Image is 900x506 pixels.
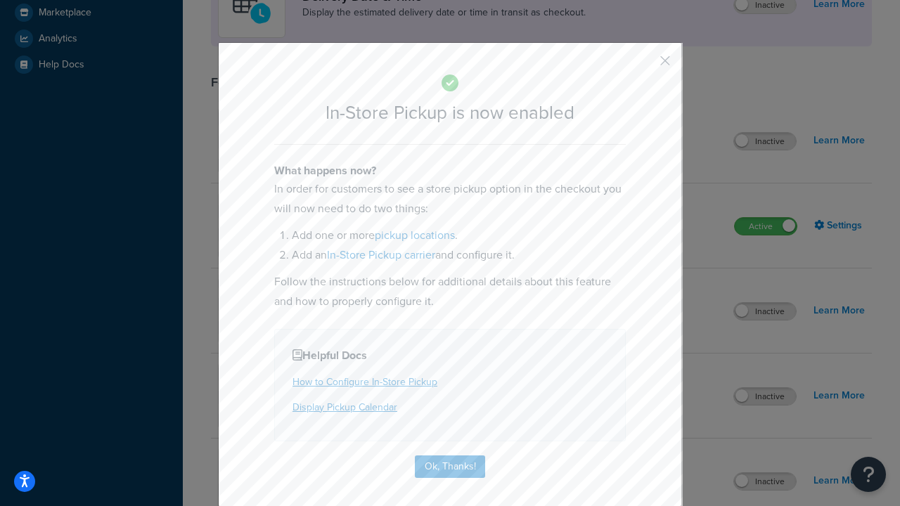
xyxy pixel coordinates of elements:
[274,179,626,219] p: In order for customers to see a store pickup option in the checkout you will now need to do two t...
[292,375,437,389] a: How to Configure In-Store Pickup
[274,103,626,123] h2: In-Store Pickup is now enabled
[327,247,435,263] a: In-Store Pickup carrier
[415,455,485,478] button: Ok, Thanks!
[292,400,397,415] a: Display Pickup Calendar
[292,226,626,245] li: Add one or more .
[274,162,626,179] h4: What happens now?
[292,245,626,265] li: Add an and configure it.
[274,272,626,311] p: Follow the instructions below for additional details about this feature and how to properly confi...
[292,347,607,364] h4: Helpful Docs
[375,227,455,243] a: pickup locations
